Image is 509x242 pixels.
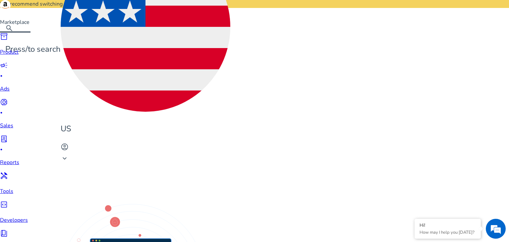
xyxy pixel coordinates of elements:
[5,43,61,55] p: Press to search
[61,154,69,162] span: keyboard_arrow_down
[61,123,230,135] p: US
[420,222,476,228] div: Hi!
[420,229,476,235] p: How may I help you today?
[61,143,69,151] span: account_circle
